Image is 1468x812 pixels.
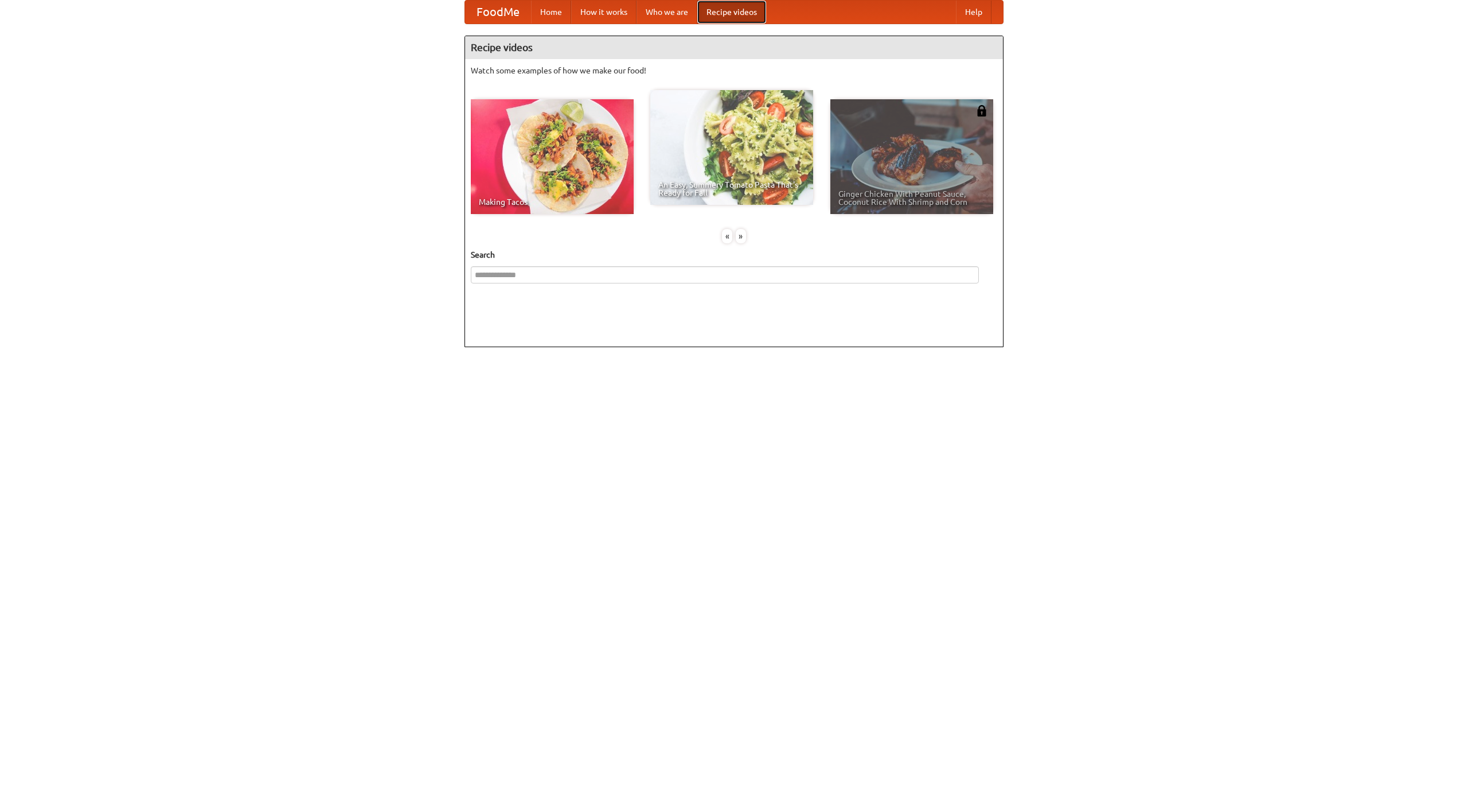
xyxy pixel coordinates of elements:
span: An Easy, Summery Tomato Pasta That's Ready for Fall [658,181,805,197]
h4: Recipe videos [465,36,1003,59]
span: Making Tacos [479,198,626,206]
p: Watch some examples of how we make our food! [471,65,997,76]
a: Help [956,1,991,24]
a: Who we are [637,1,697,24]
div: » [736,229,746,243]
a: Making Tacos [471,99,634,214]
a: Recipe videos [697,1,766,24]
a: Home [531,1,571,24]
a: How it works [571,1,637,24]
a: An Easy, Summery Tomato Pasta That's Ready for Fall [650,90,813,205]
div: « [722,229,732,243]
a: FoodMe [465,1,531,24]
img: 483408.png [976,105,987,116]
h5: Search [471,249,997,261]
